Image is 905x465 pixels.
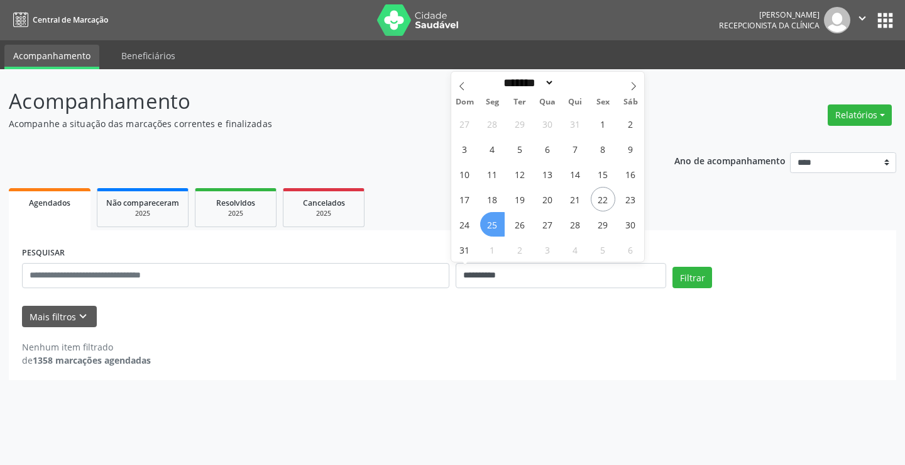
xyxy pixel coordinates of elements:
[850,7,874,33] button: 
[618,111,643,136] span: Agosto 2, 2025
[9,86,630,117] p: Acompanhamento
[452,162,477,186] span: Agosto 10, 2025
[618,237,643,262] span: Setembro 6, 2025
[719,20,820,31] span: Recepcionista da clínica
[618,187,643,211] span: Agosto 23, 2025
[591,162,615,186] span: Agosto 15, 2025
[535,162,560,186] span: Agosto 13, 2025
[500,76,555,89] select: Month
[22,354,151,367] div: de
[824,7,850,33] img: img
[674,152,786,168] p: Ano de acompanhamento
[535,212,560,237] span: Agosto 27, 2025
[508,111,532,136] span: Julho 29, 2025
[563,187,588,211] span: Agosto 21, 2025
[452,187,477,211] span: Agosto 17, 2025
[452,212,477,237] span: Agosto 24, 2025
[672,267,712,288] button: Filtrar
[29,198,70,208] span: Agendados
[22,244,65,263] label: PESQUISAR
[535,187,560,211] span: Agosto 20, 2025
[216,198,255,208] span: Resolvidos
[452,237,477,262] span: Agosto 31, 2025
[828,104,892,126] button: Relatórios
[508,187,532,211] span: Agosto 19, 2025
[451,98,479,106] span: Dom
[303,198,345,208] span: Cancelados
[618,162,643,186] span: Agosto 16, 2025
[855,11,869,25] i: 
[591,187,615,211] span: Agosto 22, 2025
[480,237,505,262] span: Setembro 1, 2025
[535,137,560,161] span: Agosto 6, 2025
[106,198,179,208] span: Não compareceram
[589,98,617,106] span: Sex
[591,212,615,237] span: Agosto 29, 2025
[480,212,505,237] span: Agosto 25, 2025
[534,98,561,106] span: Qua
[554,76,596,89] input: Year
[508,162,532,186] span: Agosto 12, 2025
[480,187,505,211] span: Agosto 18, 2025
[480,137,505,161] span: Agosto 4, 2025
[563,212,588,237] span: Agosto 28, 2025
[480,162,505,186] span: Agosto 11, 2025
[76,310,90,323] i: keyboard_arrow_down
[591,111,615,136] span: Agosto 1, 2025
[508,237,532,262] span: Setembro 2, 2025
[591,137,615,161] span: Agosto 8, 2025
[292,209,355,218] div: 2025
[719,9,820,20] div: [PERSON_NAME]
[204,209,267,218] div: 2025
[508,212,532,237] span: Agosto 26, 2025
[535,237,560,262] span: Setembro 3, 2025
[561,98,589,106] span: Qui
[22,340,151,354] div: Nenhum item filtrado
[506,98,534,106] span: Ter
[618,137,643,161] span: Agosto 9, 2025
[33,354,151,366] strong: 1358 marcações agendadas
[112,45,184,67] a: Beneficiários
[563,237,588,262] span: Setembro 4, 2025
[617,98,644,106] span: Sáb
[9,117,630,130] p: Acompanhe a situação das marcações correntes e finalizadas
[478,98,506,106] span: Seg
[563,137,588,161] span: Agosto 7, 2025
[591,237,615,262] span: Setembro 5, 2025
[33,14,108,25] span: Central de Marcação
[22,306,97,328] button: Mais filtroskeyboard_arrow_down
[452,111,477,136] span: Julho 27, 2025
[535,111,560,136] span: Julho 30, 2025
[9,9,108,30] a: Central de Marcação
[452,137,477,161] span: Agosto 3, 2025
[4,45,99,69] a: Acompanhamento
[874,9,896,31] button: apps
[618,212,643,237] span: Agosto 30, 2025
[480,111,505,136] span: Julho 28, 2025
[508,137,532,161] span: Agosto 5, 2025
[563,162,588,186] span: Agosto 14, 2025
[106,209,179,218] div: 2025
[563,111,588,136] span: Julho 31, 2025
